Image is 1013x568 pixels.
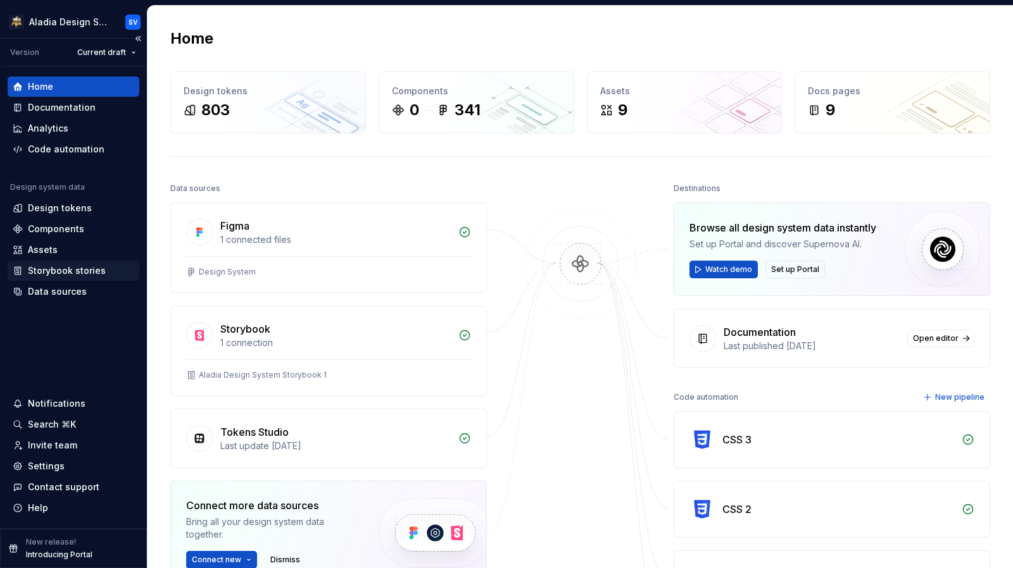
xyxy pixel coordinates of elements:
[186,516,357,541] div: Bring all your design system data together.
[3,8,144,35] button: Aladia Design SystemSV
[28,285,87,298] div: Data sources
[26,537,76,547] p: New release!
[8,456,139,476] a: Settings
[170,71,366,133] a: Design tokens803
[689,238,876,250] div: Set up Portal and discover Supernova AI.
[826,100,835,120] div: 9
[220,218,249,233] div: Figma
[8,219,139,239] a: Components
[29,16,110,28] div: Aladia Design System
[674,388,738,406] div: Code automation
[28,418,76,431] div: Search ⌘K
[220,321,270,336] div: Storybook
[170,180,220,197] div: Data sources
[9,15,24,30] img: 67957822-db3a-4946-9710-9555da6013a4.png
[765,261,825,278] button: Set up Portal
[8,477,139,497] button: Contact support
[77,47,126,58] span: Current draft
[129,30,147,47] button: Collapse sidebar
[220,336,451,349] div: 1 connection
[392,85,561,97] div: Components
[705,264,752,275] span: Watch demo
[8,139,139,159] a: Code automation
[618,100,627,120] div: 9
[28,202,92,214] div: Design tokens
[455,100,481,120] div: 341
[28,439,77,452] div: Invite team
[199,370,327,380] div: Aladia Design System Storybook 1
[28,502,48,514] div: Help
[26,550,92,560] p: Introducing Portal
[10,47,39,58] div: Version
[28,244,58,256] div: Assets
[808,85,977,97] div: Docs pages
[220,233,451,246] div: 1 connected files
[674,180,720,197] div: Destinations
[8,240,139,260] a: Assets
[907,330,974,347] a: Open editor
[201,100,230,120] div: 803
[192,555,241,565] span: Connect new
[28,122,68,135] div: Analytics
[10,182,85,192] div: Design system data
[410,100,419,120] div: 0
[689,261,758,278] button: Watch demo
[722,432,752,447] div: CSS 3
[28,397,85,410] div: Notifications
[186,498,357,513] div: Connect more data sources
[28,101,96,114] div: Documentation
[28,143,104,156] div: Code automation
[795,71,990,133] a: Docs pages9
[28,80,53,93] div: Home
[8,261,139,281] a: Storybook stories
[919,388,990,406] button: New pipeline
[170,28,213,49] h2: Home
[689,220,876,235] div: Browse all design system data instantly
[8,97,139,118] a: Documentation
[724,324,796,340] div: Documentation
[8,198,139,218] a: Design tokens
[8,393,139,414] button: Notifications
[8,118,139,139] a: Analytics
[270,555,300,565] span: Dismiss
[28,223,84,235] div: Components
[724,340,900,352] div: Last published [DATE]
[220,424,289,440] div: Tokens Studio
[600,85,769,97] div: Assets
[8,498,139,518] button: Help
[28,264,106,277] div: Storybook stories
[129,17,137,27] div: SV
[913,333,959,343] span: Open editor
[170,306,487,396] a: Storybook1 connectionAladia Design System Storybook 1
[72,44,142,61] button: Current draft
[587,71,783,133] a: Assets9
[28,460,65,472] div: Settings
[8,414,139,435] button: Search ⌘K
[170,409,487,468] a: Tokens StudioLast update [DATE]
[199,267,256,277] div: Design System
[771,264,819,275] span: Set up Portal
[379,71,574,133] a: Components0341
[8,435,139,455] a: Invite team
[935,392,985,402] span: New pipeline
[28,481,99,493] div: Contact support
[722,502,752,517] div: CSS 2
[8,77,139,97] a: Home
[184,85,353,97] div: Design tokens
[170,202,487,293] a: Figma1 connected filesDesign System
[8,281,139,302] a: Data sources
[220,440,451,452] div: Last update [DATE]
